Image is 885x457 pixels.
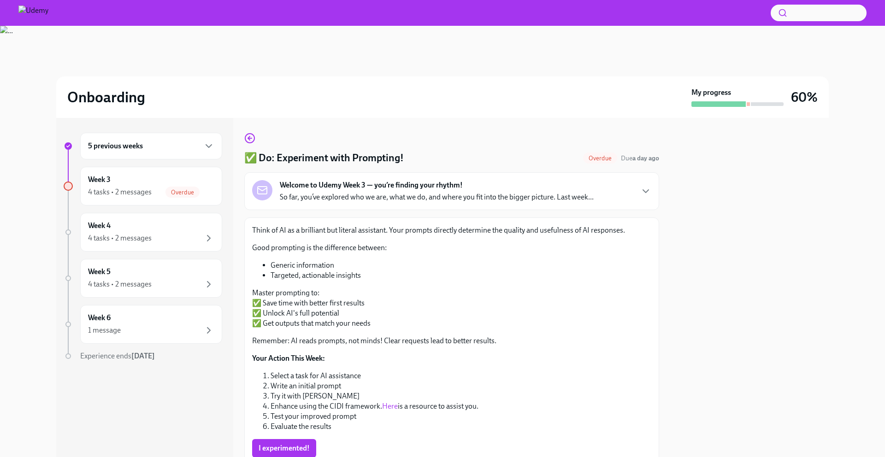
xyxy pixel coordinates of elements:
div: 5 previous weeks [80,133,222,159]
a: Week 54 tasks • 2 messages [64,259,222,298]
span: Overdue [583,155,617,162]
li: Generic information [271,260,651,270]
h6: Week 6 [88,313,111,323]
h6: 5 previous weeks [88,141,143,151]
span: Experience ends [80,352,155,360]
span: I experimented! [259,444,310,453]
li: Targeted, actionable insights [271,270,651,281]
span: August 16th, 2025 19:00 [621,154,659,163]
p: Think of AI as a brilliant but literal assistant. Your prompts directly determine the quality and... [252,225,651,235]
a: Week 61 message [64,305,222,344]
li: Test your improved prompt [271,411,651,422]
div: 4 tasks • 2 messages [88,187,152,197]
span: Overdue [165,189,200,196]
p: Master prompting to: ✅ Save time with better first results ✅ Unlock AI's full potential ✅ Get out... [252,288,651,328]
li: Select a task for AI assistance [271,371,651,381]
strong: My progress [691,88,731,98]
a: Here [382,402,398,410]
img: Udemy [18,6,48,20]
strong: Welcome to Udemy Week 3 — you’re finding your rhythm! [280,180,463,190]
h6: Week 5 [88,267,111,277]
strong: a day ago [632,154,659,162]
p: So far, you’ve explored who we are, what we do, and where you fit into the bigger picture. Last w... [280,192,594,202]
a: Week 44 tasks • 2 messages [64,213,222,252]
li: Evaluate the results [271,422,651,432]
h6: Week 4 [88,221,111,231]
p: Remember: AI reads prompts, not minds! Clear requests lead to better results. [252,336,651,346]
div: 4 tasks • 2 messages [88,233,152,243]
strong: [DATE] [131,352,155,360]
span: Due [621,154,659,162]
li: Write an initial prompt [271,381,651,391]
strong: Your Action This Week: [252,354,325,363]
div: 4 tasks • 2 messages [88,279,152,289]
h3: 60% [791,89,818,105]
a: Week 34 tasks • 2 messagesOverdue [64,167,222,205]
h4: ✅ Do: Experiment with Prompting! [244,151,404,165]
h6: Week 3 [88,175,111,185]
div: 1 message [88,325,121,335]
p: Good prompting is the difference between: [252,243,651,253]
h2: Onboarding [67,88,145,106]
li: Enhance using the CIDI framework. is a resource to assist you. [271,401,651,411]
li: Try it with [PERSON_NAME] [271,391,651,401]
